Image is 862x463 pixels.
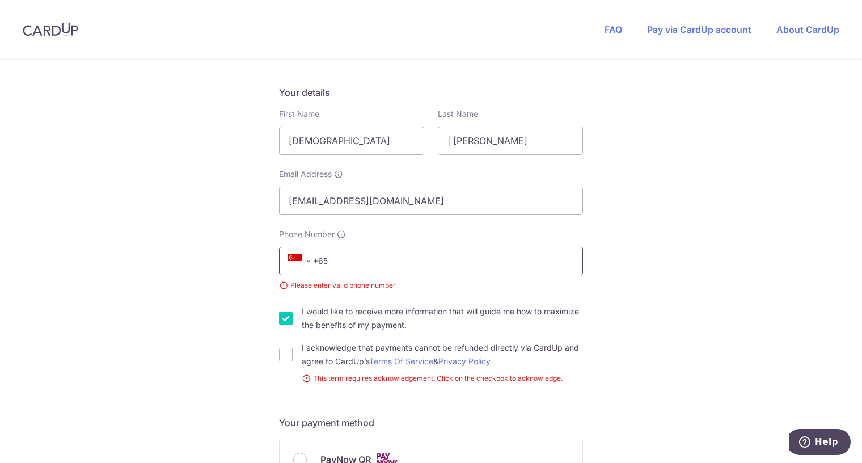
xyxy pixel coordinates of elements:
input: Email address [279,187,583,215]
iframe: Opens a widget where you can find more information [789,429,851,457]
h5: Your payment method [279,416,583,430]
label: I would like to receive more information that will guide me how to maximize the benefits of my pa... [302,305,583,332]
input: Last name [438,127,583,155]
label: I acknowledge that payments cannot be refunded directly via CardUp and agree to CardUp’s & [302,341,583,368]
a: Terms Of Service [369,356,433,366]
label: Last Name [438,108,478,120]
a: FAQ [605,24,622,35]
img: CardUp [23,23,78,36]
a: Privacy Policy [438,356,491,366]
a: About CardUp [776,24,839,35]
small: Please enter valid phone number [279,280,583,291]
span: Email Address [279,169,332,180]
label: First Name [279,108,319,120]
small: This term requires acknowledgement. Click on the checkbox to acknowledge. [302,373,583,384]
a: Pay via CardUp account [647,24,751,35]
input: First name [279,127,424,155]
span: +65 [288,254,315,268]
span: Phone Number [279,229,335,240]
span: +65 [285,254,336,268]
h5: Your details [279,86,583,99]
